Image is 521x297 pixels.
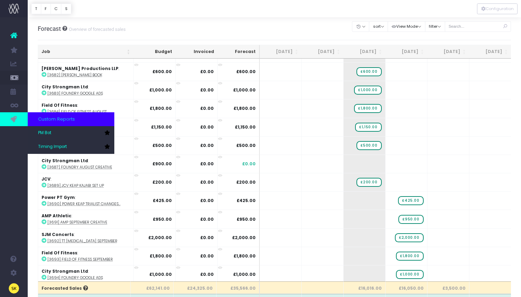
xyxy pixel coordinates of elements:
strong: City Strongman Ltd [42,84,88,90]
span: Custom Reports [38,116,75,123]
td: : [38,62,134,81]
strong: £425.00 [153,198,172,203]
div: Vertical button group [31,3,71,14]
th: £62,141.00 [131,281,174,294]
strong: £1,000.00 [149,271,172,277]
th: Nov 25: activate to sort column ascending [469,45,511,59]
td: : [38,247,134,265]
td: : [38,173,134,191]
strong: £0.00 [200,105,214,111]
span: £200.00 [236,179,256,185]
div: Vertical button group [477,3,518,14]
span: £1,000.00 [233,271,256,278]
strong: £600.00 [152,69,172,75]
strong: £0.00 [200,198,214,203]
span: Timing Import [38,144,67,150]
strong: £500.00 [152,142,172,148]
span: £425.00 [237,198,256,204]
td: : [38,155,134,173]
abbr: [3684] Field Of Fitness August [47,109,107,114]
button: View Mode [388,21,425,32]
span: wayahead Sales Forecast Item [396,252,423,261]
span: £1,800.00 [233,253,256,259]
span: wayahead Sales Forecast Item [396,270,423,279]
strong: £2,000.00 [148,235,172,241]
th: Sep 25: activate to sort column ascending [386,45,427,59]
span: £600.00 [236,69,256,75]
span: wayahead Sales Forecast Item [398,215,423,224]
span: £2,000.00 [232,235,256,241]
strong: [PERSON_NAME] Productions LLP [42,65,118,71]
td: : [38,81,134,99]
span: £1,150.00 [235,124,256,130]
th: Aug 25: activate to sort column ascending [344,45,386,59]
strong: £0.00 [200,216,214,222]
strong: £0.00 [200,161,214,167]
abbr: [3690] Power Keap Trialist Changes [47,201,121,207]
strong: City Strongman Ltd [42,158,88,164]
button: S [61,3,71,14]
strong: £1,000.00 [149,87,172,93]
strong: SJM Concerts [42,232,74,237]
th: Jul 25: activate to sort column ascending [302,45,344,59]
td: : [38,99,134,117]
strong: JCV [42,176,51,182]
th: Oct 25: activate to sort column ascending [427,45,469,59]
td: : [38,191,134,210]
button: T [31,3,41,14]
span: Forecasted Sales [42,285,88,291]
strong: £0.00 [200,253,214,259]
abbr: [3693] Field Of Fitness September [47,257,113,262]
th: £3,500.00 [427,281,469,294]
strong: £200.00 [152,179,172,185]
abbr: [3691] AMP September Creative [47,220,107,225]
abbr: [3692] TT Encore September [47,238,117,244]
abbr: [3687] Foundry August Creative [47,165,112,170]
span: wayahead Sales Forecast Item [398,196,423,205]
abbr: [3682] Tim Booth Book [47,72,102,78]
td: : [38,228,134,247]
span: PM Bot [38,130,51,136]
strong: £0.00 [200,142,214,148]
span: £0.00 [242,161,256,167]
strong: City Strongman Ltd [42,268,88,274]
span: wayahead Sales Forecast Item [356,67,381,76]
span: Forecast [38,25,61,32]
span: wayahead Sales Forecast Item [354,104,381,113]
td: : [38,265,134,283]
span: wayahead Sales Forecast Item [356,141,381,150]
span: wayahead Sales Forecast Item [355,123,381,132]
img: images/default_profile_image.png [9,283,19,294]
abbr: [3689] JCV Keap Kajabi Set Up [47,183,104,188]
th: Forecast [218,45,260,59]
strong: £1,150.00 [151,124,172,130]
span: £1,000.00 [233,87,256,93]
strong: Field Of Fitness [42,102,77,108]
button: sort [369,21,388,32]
strong: £0.00 [200,179,214,185]
th: Jun 25: activate to sort column ascending [260,45,302,59]
th: £16,050.00 [386,281,427,294]
th: Budget [134,45,176,59]
button: C [51,3,62,14]
small: Overview of forecasted sales [67,25,126,32]
abbr: [3681] Ad Direction + Project management [47,54,120,59]
strong: £1,800.00 [150,105,172,111]
strong: Power PT Gym [42,194,75,200]
strong: £0.00 [200,124,214,130]
th: £24,325.00 [174,281,217,294]
strong: £0.00 [200,69,214,75]
td: : [38,210,134,228]
strong: AMP Athletic [42,213,71,219]
button: Configuration [477,3,518,14]
a: Timing Import [28,140,114,154]
strong: £0.00 [200,271,214,277]
button: filter [425,21,445,32]
a: PM Bot [28,126,114,140]
th: £16,016.00 [344,281,386,294]
span: wayahead Sales Forecast Item [395,233,423,242]
strong: £900.00 [152,161,172,167]
th: Invoiced [176,45,218,59]
input: Search... [445,21,511,32]
span: wayahead Sales Forecast Item [356,178,381,187]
